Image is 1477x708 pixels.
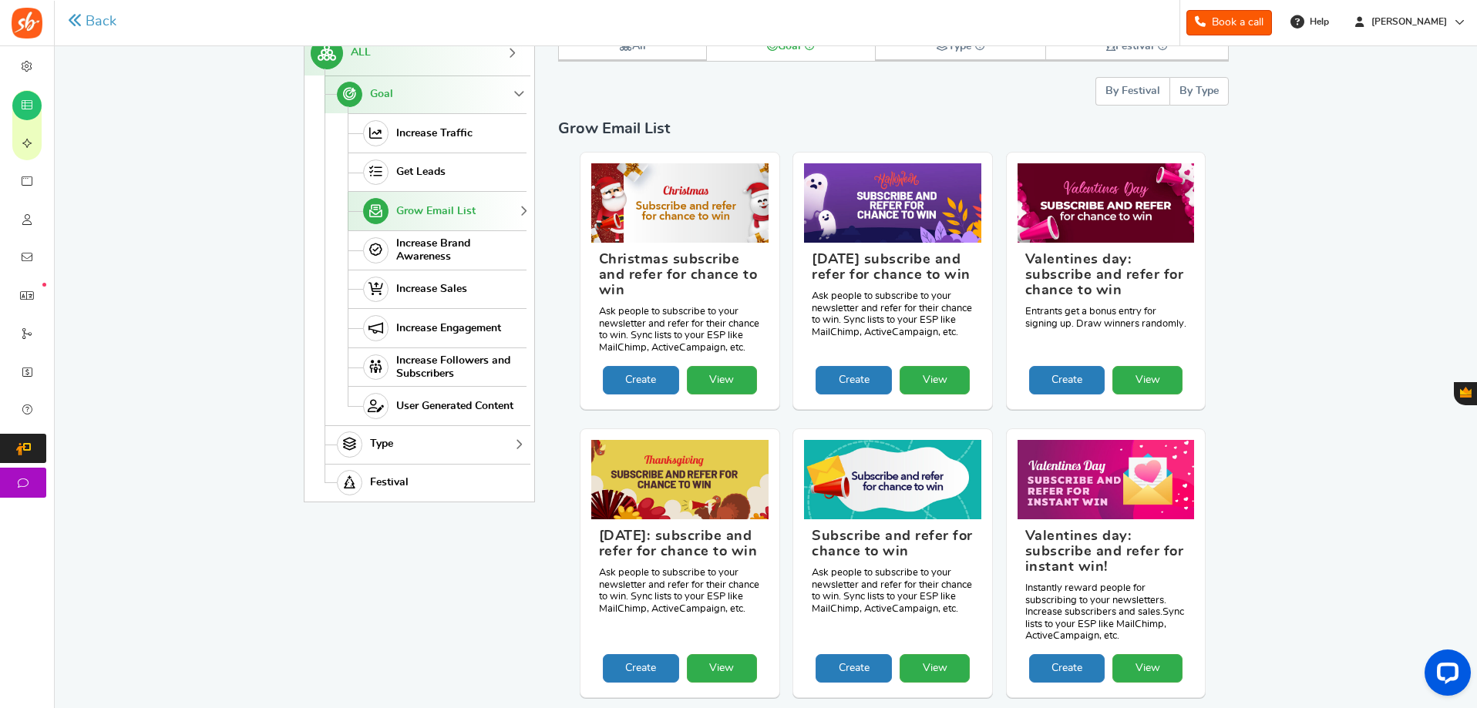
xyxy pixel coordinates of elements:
button: By Type [1169,77,1229,106]
a: View [687,366,757,394]
h3: Subscribe and refer for chance to win [812,528,974,567]
a: Get Leads [348,153,527,192]
figcaption: Ask people to subscribe to your newsletter and refer for their chance to win. Sync lists to your ... [591,519,769,654]
a: Grow Email List [348,191,527,230]
a: Create [603,366,679,394]
a: Increase Traffic [348,113,527,153]
span: Increase Engagement [396,322,501,335]
span: Increase Traffic [396,127,473,140]
span: Gratisfaction [1460,387,1472,398]
h3: [DATE]: subscribe and refer for chance to win [599,528,761,567]
figcaption: Entrants get a bonus entry for signing up. Draw winners randomly. [1018,243,1195,365]
figcaption: Ask people to subscribe to your newsletter and refer for their chance to win. Sync lists to your ... [591,243,769,365]
a: View [687,654,757,683]
iframe: LiveChat chat widget [1412,643,1477,708]
a: Back [68,12,116,32]
a: View [1112,366,1183,394]
figcaption: Ask people to subscribe to your newsletter and refer for their chance to win. Sync lists to your ... [804,519,981,654]
a: Create [1029,366,1105,394]
a: Create [603,654,679,683]
button: Gratisfaction [1454,382,1477,405]
a: User Generated Content [348,386,527,425]
a: Help [1284,9,1337,34]
a: Create [816,654,892,683]
figcaption: Instantly reward people for subscribing to your newsletters. Increase subscribers and sales.Sync ... [1018,519,1195,654]
a: Festival [325,464,527,502]
a: Book a call [1186,10,1272,35]
a: Increase Followers and Subscribers [348,347,527,387]
a: Type [325,425,527,464]
span: [PERSON_NAME] [1365,15,1453,29]
span: User Generated Content [396,400,513,413]
figcaption: Ask people to subscribe to your newsletter and refer for their chance to win. Sync lists to your ... [804,243,981,365]
span: Goal [370,88,393,101]
img: Social Boost [12,8,42,39]
span: Help [1306,15,1329,29]
em: New [42,283,46,287]
a: View [900,366,970,394]
a: Increase Brand Awareness [348,230,527,270]
a: Create [1029,654,1105,683]
a: View [900,654,970,683]
span: Increase Sales [396,283,467,296]
span: Festival [370,476,409,489]
span: Increase Brand Awareness [396,237,522,263]
a: Create [816,366,892,394]
h3: [DATE] subscribe and refer for chance to win [812,252,974,290]
span: ALL [351,46,371,59]
h3: Christmas subscribe and refer for chance to win [599,252,761,306]
span: Get Leads [396,166,446,179]
span: Grow Email List [558,121,670,136]
a: Goal [325,75,527,114]
a: Increase Sales [348,270,527,309]
span: Increase Followers and Subscribers [396,354,522,381]
a: View [1112,654,1183,683]
a: Increase Engagement [348,308,527,347]
span: Grow Email List [396,205,476,218]
a: ALL [304,31,527,75]
h3: Valentines day: subscribe and refer for instant win! [1025,528,1187,582]
button: By Festival [1095,77,1169,106]
h3: Valentines day: subscribe and refer for chance to win [1025,252,1187,306]
span: Type [370,438,393,451]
